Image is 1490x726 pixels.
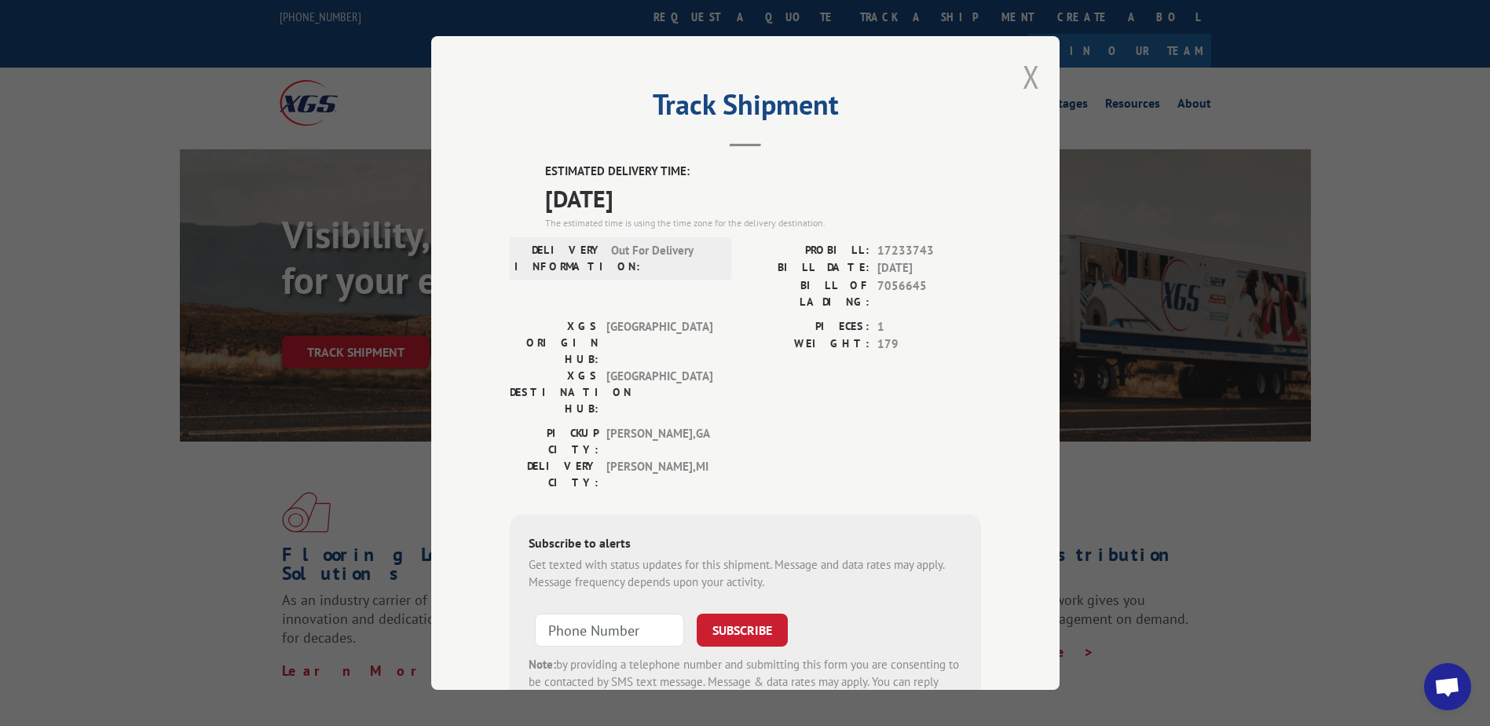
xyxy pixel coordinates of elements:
label: WEIGHT: [745,335,869,354]
span: Out For Delivery [611,242,717,275]
span: 17233743 [877,242,981,260]
div: by providing a telephone number and submitting this form you are consenting to be contacted by SM... [529,656,962,709]
label: PROBILL: [745,242,869,260]
div: Subscribe to alerts [529,533,962,556]
label: XGS DESTINATION HUB: [510,368,599,417]
label: PIECES: [745,318,869,336]
input: Phone Number [535,614,684,647]
button: Close modal [1023,56,1040,97]
strong: Note: [529,657,556,672]
span: 179 [877,335,981,354]
span: [PERSON_NAME] , MI [606,458,712,491]
span: 1 [877,318,981,336]
span: [DATE] [877,259,981,277]
button: SUBSCRIBE [697,614,788,647]
h2: Track Shipment [510,93,981,123]
span: [DATE] [545,181,981,216]
label: DELIVERY INFORMATION: [514,242,603,275]
span: [PERSON_NAME] , GA [606,425,712,458]
div: Get texted with status updates for this shipment. Message and data rates may apply. Message frequ... [529,556,962,592]
label: XGS ORIGIN HUB: [510,318,599,368]
div: The estimated time is using the time zone for the delivery destination. [545,216,981,230]
span: [GEOGRAPHIC_DATA] [606,368,712,417]
label: DELIVERY CITY: [510,458,599,491]
label: BILL DATE: [745,259,869,277]
label: BILL OF LADING: [745,277,869,310]
span: 7056645 [877,277,981,310]
label: PICKUP CITY: [510,425,599,458]
span: [GEOGRAPHIC_DATA] [606,318,712,368]
div: Open chat [1424,663,1471,710]
label: ESTIMATED DELIVERY TIME: [545,163,981,181]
